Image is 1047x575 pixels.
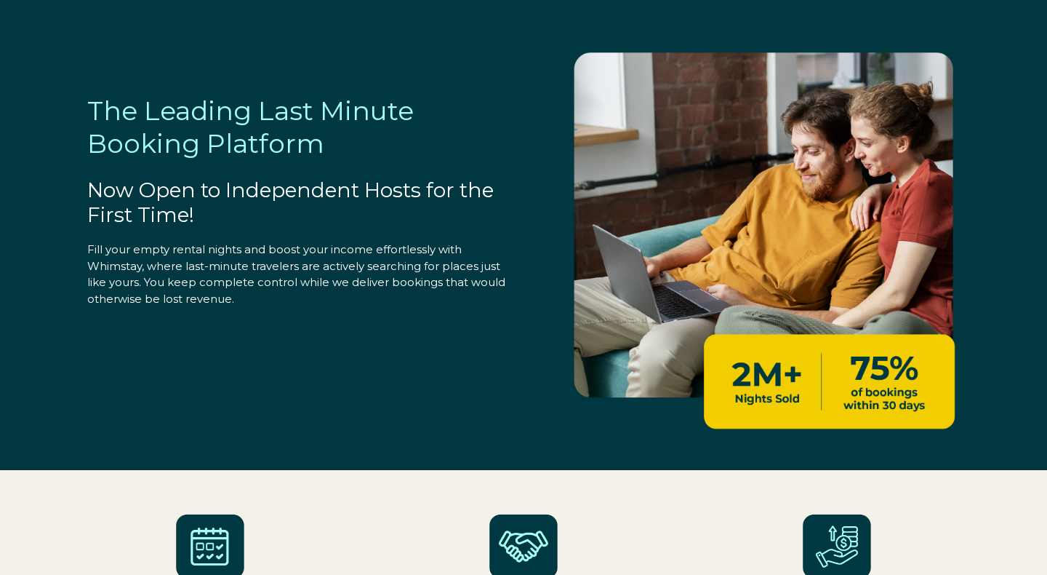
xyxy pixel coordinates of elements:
[87,178,494,227] span: Now Open to Independent Hosts for the First Time!
[550,29,974,451] img: header
[87,242,505,306] span: Fill your empty rental nights and boost your income effortlessly with Whimstay, where last-minute...
[87,95,414,159] span: The Leading Last Minute Booking Platform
